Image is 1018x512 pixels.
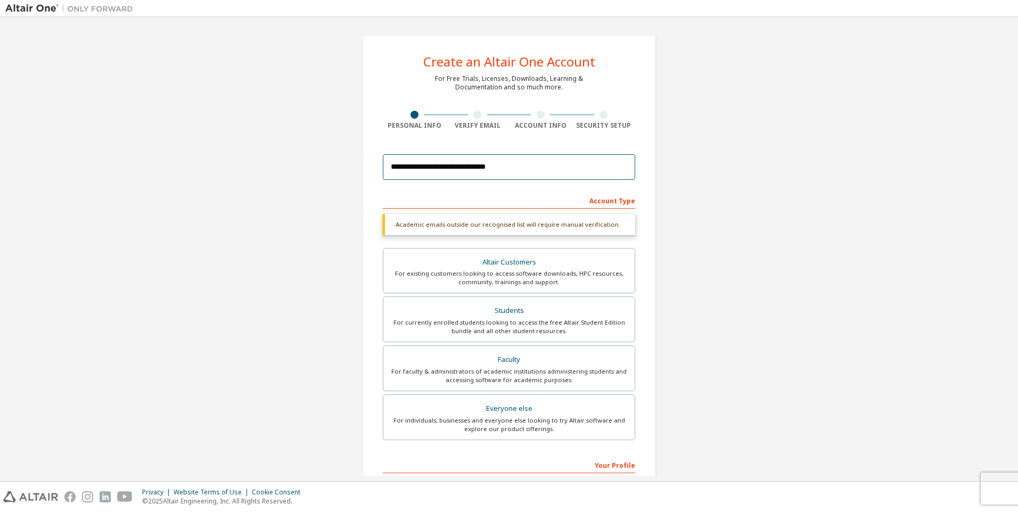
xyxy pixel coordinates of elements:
[390,255,628,270] div: Altair Customers
[572,121,636,130] div: Security Setup
[142,497,307,506] p: © 2025 Altair Engineering, Inc. All Rights Reserved.
[446,121,510,130] div: Verify Email
[174,488,252,497] div: Website Terms of Use
[252,488,307,497] div: Cookie Consent
[383,192,635,209] div: Account Type
[64,491,76,502] img: facebook.svg
[390,303,628,318] div: Students
[142,488,174,497] div: Privacy
[390,416,628,433] div: For individuals, businesses and everyone else looking to try Altair software and explore our prod...
[3,491,58,502] img: altair_logo.svg
[390,352,628,367] div: Faculty
[390,269,628,286] div: For existing customers looking to access software downloads, HPC resources, community, trainings ...
[82,491,93,502] img: instagram.svg
[383,121,446,130] div: Personal Info
[435,75,583,92] div: For Free Trials, Licenses, Downloads, Learning & Documentation and so much more.
[390,401,628,416] div: Everyone else
[117,491,133,502] img: youtube.svg
[5,3,138,14] img: Altair One
[390,367,628,384] div: For faculty & administrators of academic institutions administering students and accessing softwa...
[100,491,111,502] img: linkedin.svg
[383,214,635,235] div: Academic emails outside our recognised list will require manual verification.
[383,456,635,473] div: Your Profile
[390,318,628,335] div: For currently enrolled students looking to access the free Altair Student Edition bundle and all ...
[423,55,595,68] div: Create an Altair One Account
[509,121,572,130] div: Account Info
